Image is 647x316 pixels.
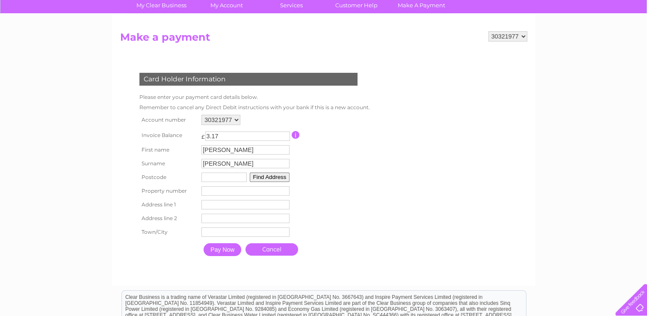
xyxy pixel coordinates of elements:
input: Pay Now [204,243,241,256]
th: Town/City [137,225,200,239]
th: First name [137,143,200,157]
th: Account number [137,113,200,127]
td: Remember to cancel any Direct Debit instructions with your bank if this is a new account. [137,102,372,113]
a: Contact [590,36,611,43]
th: Postcode [137,170,200,184]
td: £ [201,129,205,140]
img: logo.png [23,22,66,48]
button: Find Address [250,173,290,182]
a: Water [496,36,513,43]
th: Address line 1 [137,198,200,212]
div: Clear Business is a trading name of Verastar Limited (registered in [GEOGRAPHIC_DATA] No. 3667643... [122,5,526,42]
input: Information [292,131,300,139]
td: Please enter your payment card details below. [137,92,372,102]
h2: Make a payment [120,31,527,48]
a: Log out [619,36,639,43]
a: 0333 014 3131 [486,4,545,15]
div: Card Holder Information [139,73,357,86]
a: Cancel [245,243,298,256]
th: Property number [137,184,200,198]
a: Telecoms [542,36,567,43]
a: Energy [518,36,537,43]
th: Invoice Balance [137,127,200,143]
a: Blog [573,36,585,43]
th: Address line 2 [137,212,200,225]
th: Surname [137,157,200,170]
